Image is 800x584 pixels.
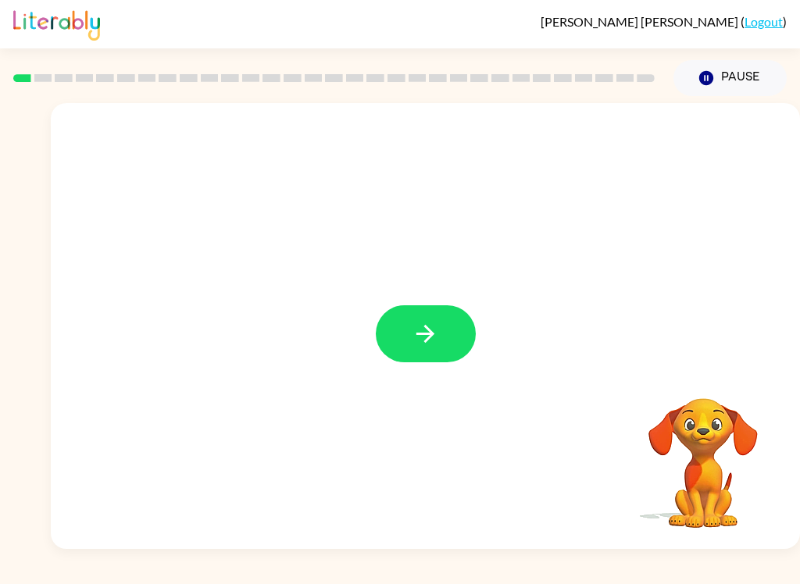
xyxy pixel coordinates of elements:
video: Your browser must support playing .mp4 files to use Literably. Please try using another browser. [625,374,781,530]
span: [PERSON_NAME] [PERSON_NAME] [541,14,741,29]
button: Pause [673,60,787,96]
div: ( ) [541,14,787,29]
img: Literably [13,6,100,41]
a: Logout [745,14,783,29]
